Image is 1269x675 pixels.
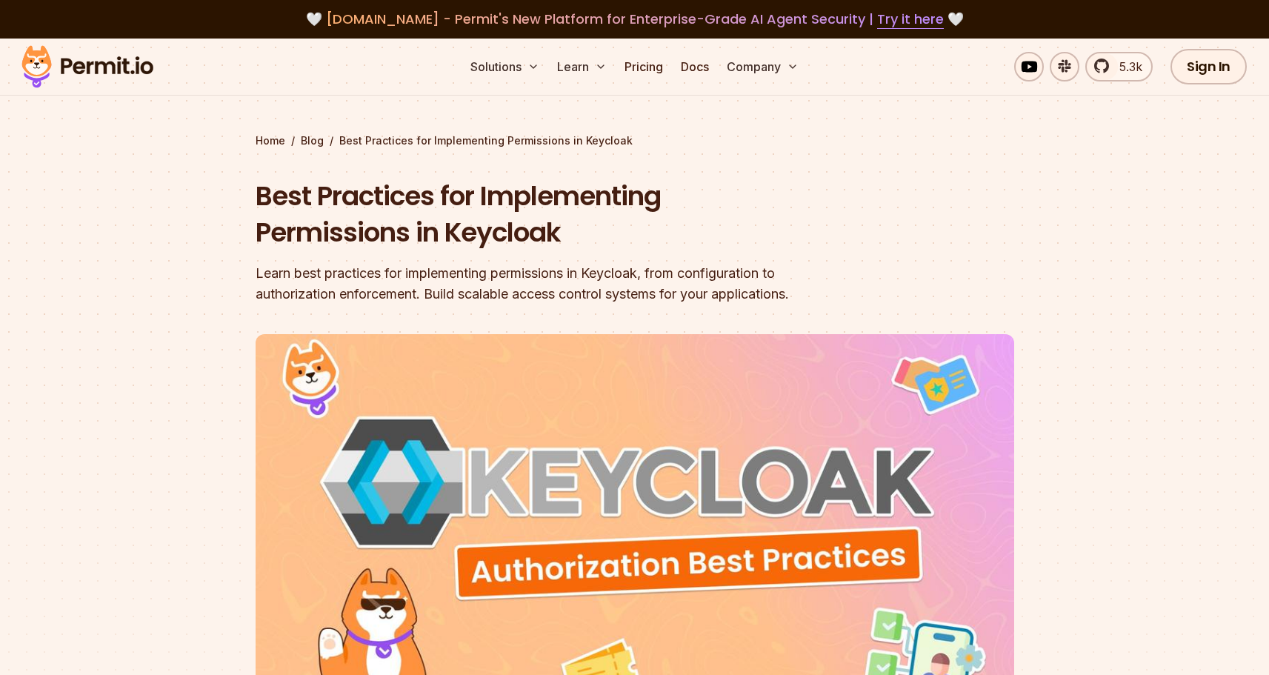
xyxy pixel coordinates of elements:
[36,9,1233,30] div: 🤍 🤍
[326,10,944,28] span: [DOMAIN_NAME] - Permit's New Platform for Enterprise-Grade AI Agent Security |
[464,52,545,82] button: Solutions
[256,133,285,148] a: Home
[551,52,613,82] button: Learn
[675,52,715,82] a: Docs
[619,52,669,82] a: Pricing
[1110,58,1142,76] span: 5.3k
[1085,52,1153,82] a: 5.3k
[256,178,825,251] h1: Best Practices for Implementing Permissions in Keycloak
[15,41,160,92] img: Permit logo
[877,10,944,29] a: Try it here
[256,133,1014,148] div: / /
[1170,49,1247,84] a: Sign In
[721,52,805,82] button: Company
[301,133,324,148] a: Blog
[256,263,825,305] div: Learn best practices for implementing permissions in Keycloak, from configuration to authorizatio...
